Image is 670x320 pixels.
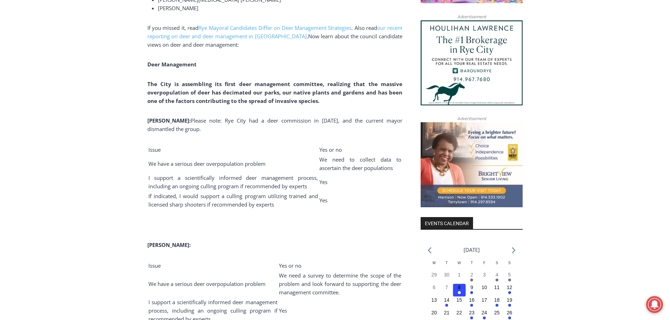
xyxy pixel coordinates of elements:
span: F [483,261,485,265]
em: Has events [508,304,511,307]
button: 16 Has events [466,296,478,309]
time: 8 [458,285,461,290]
span: We need to collect data to ascertain the deer populations [319,156,401,171]
b: Deer Management [147,61,197,68]
span: Please note: Rye City had a deer commission in [DATE], and the current mayor dismantled the group. [147,117,402,132]
time: 24 [481,310,487,315]
time: 26 [507,310,512,315]
h4: [PERSON_NAME] Read Sanctuary Fall Fest: [DATE] [6,71,90,87]
span: We need a survey to determine the scope of the problem and look forward to supporting the deer ma... [279,272,401,296]
span: If you missed it, read [147,24,199,31]
em: Has events [508,279,511,281]
b: [PERSON_NAME]: [147,117,191,124]
a: [PERSON_NAME] Read Sanctuary Fall Fest: [DATE] [0,70,102,87]
button: 15 [453,296,466,309]
time: 12 [507,285,512,290]
a: our recent reporting on deer and deer management in [GEOGRAPHIC_DATA] [147,24,402,40]
time: 17 [481,297,487,303]
span: We have a serious deer overpopulation problem [148,280,266,287]
span: I support a scientifically informed deer management process, including an ongoing culling program... [148,174,318,190]
div: / [78,66,80,73]
time: 22 [457,310,462,315]
span: S [508,261,511,265]
li: [DATE] [464,245,480,255]
li: [PERSON_NAME] [158,4,402,12]
em: Has events [470,279,473,281]
em: Has events [470,304,473,307]
span: W [458,261,461,265]
span: Yes [319,197,327,204]
em: Has events [508,291,511,294]
span: . [307,33,308,40]
h2: Events Calendar [421,217,473,229]
button: 7 [440,284,453,296]
button: 3 [478,271,491,284]
a: Next month [512,247,516,254]
button: 8 Has events [453,284,466,296]
span: Issue [148,146,161,153]
span: If indicated, I would support a culling program utilizing trained and licensed sharp shooters if ... [148,192,318,208]
time: 16 [469,297,475,303]
em: Has events [483,316,486,319]
span: T [446,261,448,265]
a: Rye Mayoral Candidates Differ on Deer Management Strategies [198,24,351,31]
span: T [471,261,473,265]
img: Houlihan Lawrence The #1 Brokerage in Rye City [421,20,523,105]
span: M [433,261,435,265]
time: 7 [445,285,448,290]
span: Intern @ [DOMAIN_NAME] [184,70,326,86]
span: We have a serious deer overpopulation problem [148,160,266,167]
div: "We would have speakers with experience in local journalism speak to us about their experiences a... [178,0,332,68]
button: 12 Has events [503,284,516,296]
button: 2 Has events [466,271,478,284]
em: Has events [508,316,511,319]
time: 29 [431,272,437,277]
time: 3 [483,272,486,277]
button: 11 [491,284,503,296]
time: 2 [470,272,473,277]
time: 25 [494,310,500,315]
button: 19 Has events [503,296,516,309]
time: 1 [458,272,461,277]
img: Brightview Senior Living [421,122,523,207]
time: 23 [469,310,475,315]
em: Has events [470,291,473,294]
button: 18 Has events [491,296,503,309]
div: Tuesday [440,260,453,271]
time: 13 [431,297,437,303]
div: Wednesday [453,260,466,271]
time: 4 [496,272,498,277]
span: Advertisement [450,115,493,122]
time: 11 [494,285,500,290]
button: 14 Has events [440,296,453,309]
button: 9 Has events [466,284,478,296]
button: 4 Has events [491,271,503,284]
button: 10 [478,284,491,296]
span: Issue [148,262,161,269]
span: S [496,261,498,265]
b: [PERSON_NAME]: [147,241,191,248]
div: Two by Two Animal Haven & The Nature Company: The Wild World of Animals [74,20,98,65]
span: Yes [279,307,287,314]
div: 6 [74,66,77,73]
em: Has events [470,316,473,319]
time: 30 [444,272,449,277]
em: Has events [458,291,461,294]
time: 21 [444,310,449,315]
button: 17 [478,296,491,309]
div: Sunday [503,260,516,271]
button: 5 Has events [503,271,516,284]
time: 14 [444,297,449,303]
time: 19 [507,297,512,303]
span: . Also read [351,24,377,31]
span: Advertisement [450,13,493,20]
a: Previous month [428,247,432,254]
div: Saturday [491,260,503,271]
button: 13 [428,296,440,309]
button: 29 [428,271,440,284]
em: Has events [496,279,498,281]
